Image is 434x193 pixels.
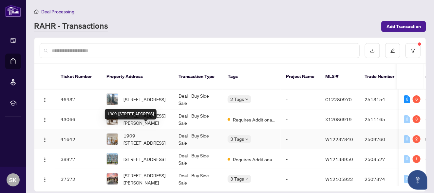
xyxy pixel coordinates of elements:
td: 2513154 [359,89,405,109]
div: 0 [404,155,410,163]
img: thumbnail-img [107,153,118,165]
button: Logo [40,134,50,144]
span: 3 Tags [230,175,244,183]
button: Logo [40,174,50,184]
div: 6 [413,95,421,103]
span: down [245,177,249,181]
img: Logo [42,177,47,182]
span: Add Transaction [387,21,421,32]
div: 0 [404,175,410,183]
span: Requires Additional Docs [233,156,275,163]
th: Trade Number [359,64,405,89]
span: W12105922 [325,176,353,182]
img: Logo [42,117,47,122]
button: download [365,43,380,58]
div: 0 [404,115,410,123]
span: 3 Tags [230,135,244,143]
th: Property Address [101,64,173,89]
span: edit [390,48,395,53]
span: down [245,98,249,101]
td: Deal - Buy Side Sale [173,129,222,149]
img: Logo [42,137,47,142]
button: Logo [40,94,50,105]
img: Logo [42,157,47,162]
td: 38977 [55,149,101,169]
td: - [281,169,320,189]
button: Add Transaction [381,21,426,32]
button: Open asap [408,170,427,190]
span: down [245,137,249,141]
td: Deal - Buy Side Sale [173,89,222,109]
div: 0 [404,135,410,143]
th: Ticket Number [55,64,101,89]
img: Logo [42,97,47,103]
span: filter [411,48,415,53]
td: 2509760 [359,129,405,149]
img: thumbnail-img [107,173,118,185]
th: MLS # [320,64,359,89]
span: 1909-[STREET_ADDRESS] [123,132,168,146]
span: W12138950 [325,156,353,162]
img: thumbnail-img [107,94,118,105]
span: home [34,9,39,14]
button: Logo [40,114,50,124]
span: [STREET_ADDRESS] [123,155,165,163]
span: Requires Additional Docs [233,116,275,123]
th: Tags [222,64,281,89]
td: 37572 [55,169,101,189]
div: 3 [413,115,421,123]
td: 2511165 [359,109,405,129]
span: download [370,48,375,53]
td: - [281,89,320,109]
span: 2 Tags [230,95,244,103]
td: 46437 [55,89,101,109]
button: Logo [40,154,50,164]
span: SK [9,175,17,185]
div: 1 [413,155,421,163]
td: 2507874 [359,169,405,189]
th: Transaction Type [173,64,222,89]
td: - [281,149,320,169]
td: 43066 [55,109,101,129]
td: 2508527 [359,149,405,169]
span: [STREET_ADDRESS][PERSON_NAME] [123,172,168,186]
td: - [281,129,320,149]
span: W12237840 [325,136,353,142]
div: 2 [413,135,421,143]
div: 6 [404,95,410,103]
span: C12280970 [325,96,352,102]
span: X12086919 [325,116,352,122]
a: RAHR - Transactions [34,21,108,32]
td: - [281,109,320,129]
td: Deal - Buy Side Sale [173,149,222,169]
span: [STREET_ADDRESS] [123,96,165,103]
img: logo [5,5,21,17]
button: filter [406,43,421,58]
span: Deal Processing [41,9,74,15]
button: edit [385,43,400,58]
td: Deal - Buy Side Sale [173,169,222,189]
th: Project Name [281,64,320,89]
img: thumbnail-img [107,134,118,145]
td: Deal - Buy Side Sale [173,109,222,129]
td: 41642 [55,129,101,149]
div: 1909-[STREET_ADDRESS] [105,109,157,120]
